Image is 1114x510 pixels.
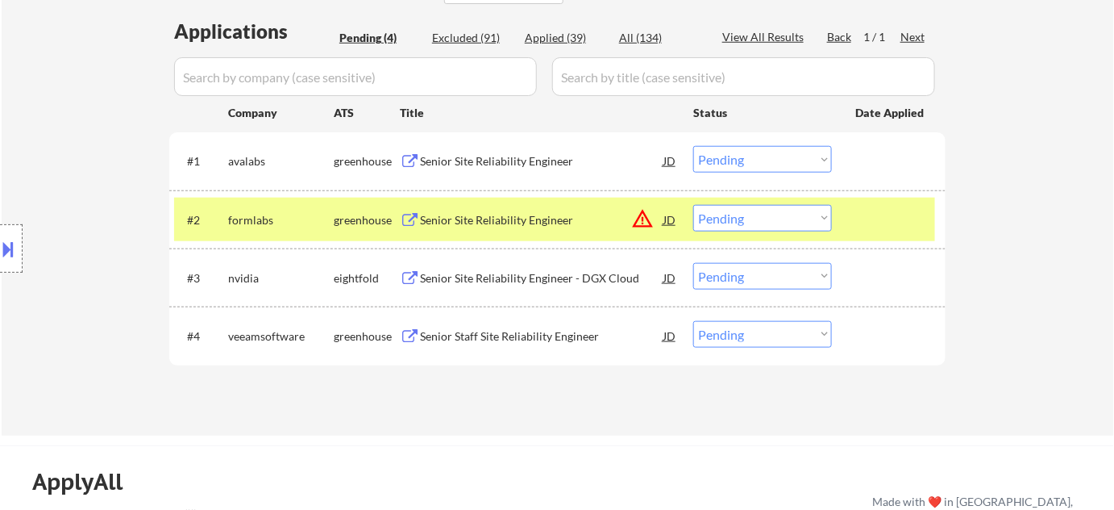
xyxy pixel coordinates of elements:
[400,105,678,121] div: Title
[420,212,663,228] div: Senior Site Reliability Engineer
[432,30,513,46] div: Excluded (91)
[334,270,400,286] div: eightfold
[32,468,141,495] div: ApplyAll
[420,328,663,345] div: Senior Staff Site Reliability Engineer
[552,57,935,96] input: Search by title (case sensitive)
[855,105,926,121] div: Date Applied
[827,29,853,45] div: Back
[334,105,400,121] div: ATS
[631,207,654,230] button: warning_amber
[662,146,678,175] div: JD
[420,270,663,286] div: Senior Site Reliability Engineer - DGX Cloud
[420,153,663,169] div: Senior Site Reliability Engineer
[662,321,678,350] div: JD
[863,29,900,45] div: 1 / 1
[693,98,832,127] div: Status
[174,22,334,41] div: Applications
[334,212,400,228] div: greenhouse
[334,328,400,345] div: greenhouse
[619,30,700,46] div: All (134)
[174,57,537,96] input: Search by company (case sensitive)
[900,29,926,45] div: Next
[722,29,808,45] div: View All Results
[334,153,400,169] div: greenhouse
[339,30,420,46] div: Pending (4)
[525,30,605,46] div: Applied (39)
[662,263,678,292] div: JD
[662,205,678,234] div: JD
